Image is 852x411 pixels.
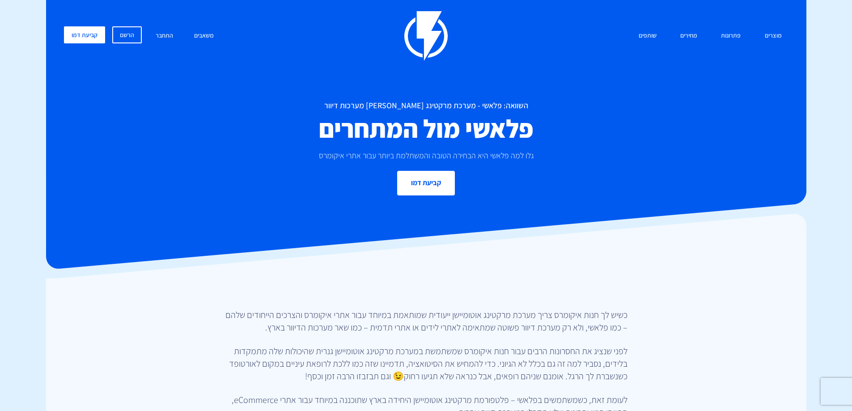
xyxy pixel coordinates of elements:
p: גלו למה פלאשי היא הבחירה הטובה והמשתלמת ביותר עבור אתרי איקומרס [71,149,782,162]
a: התחבר [149,26,180,46]
a: הרשם [112,26,142,43]
a: קביעת דמו [397,171,455,195]
h2: פלאשי מול המתחרים [71,114,782,143]
a: שותפים [632,26,663,46]
a: מחירים [674,26,704,46]
a: פתרונות [714,26,747,46]
p: לפני שנציג את החסרונות הרבים עבור חנות איקומרס שמשתמשת במערכת מרקטינג אוטומיישן גנרית שהיכולות של... [225,345,627,382]
a: מוצרים [758,26,788,46]
p: כשיש לך חנות איקומרס צריך מערכת מרקטינג אוטומיישן ייעודית שמותאמת במיוחד עבור אתרי איקומרס והצרכי... [225,309,627,334]
h1: השוואה: פלאשי - מערכת מרקטינג [PERSON_NAME] מערכות דיוור [71,101,782,110]
a: קביעת דמו [64,26,105,43]
a: משאבים [187,26,220,46]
